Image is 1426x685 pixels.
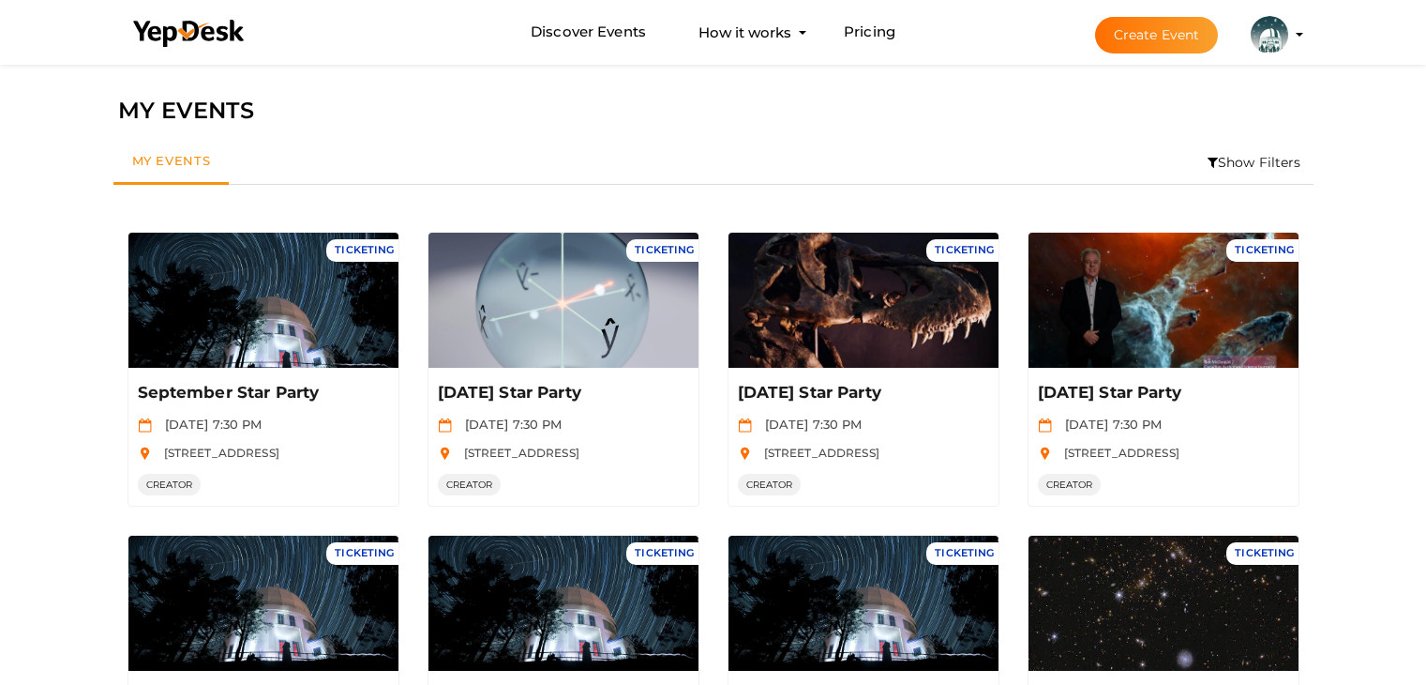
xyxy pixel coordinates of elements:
span: [STREET_ADDRESS] [755,446,879,460]
img: location.svg [438,447,452,461]
li: Show Filters [1195,141,1313,184]
span: CREATOR [738,474,802,495]
span: [DATE] 7:30 PM [756,417,863,432]
img: KH323LD6_small.jpeg [1251,16,1288,53]
a: Discover Events [531,15,646,50]
img: location.svg [1038,447,1052,461]
img: location.svg [138,447,152,461]
button: How it works [693,15,797,50]
a: My Events [113,141,230,185]
img: location.svg [738,447,752,461]
img: calendar.svg [1038,419,1052,433]
p: [DATE] Star Party [738,382,984,404]
span: [STREET_ADDRESS] [155,446,279,460]
div: MY EVENTS [118,93,1309,129]
p: [DATE] Star Party [1038,382,1284,404]
span: [STREET_ADDRESS] [1055,446,1179,460]
span: CREATOR [438,474,502,495]
button: Create Event [1095,17,1219,53]
img: calendar.svg [138,419,152,433]
span: [DATE] 7:30 PM [456,417,563,432]
span: CREATOR [1038,474,1102,495]
p: [DATE] Star Party [438,382,684,404]
a: Pricing [844,15,895,50]
span: [STREET_ADDRESS] [455,446,579,460]
img: calendar.svg [738,419,752,433]
span: [DATE] 7:30 PM [1056,417,1163,432]
span: [DATE] 7:30 PM [156,417,263,432]
span: CREATOR [138,474,202,495]
span: My Events [132,153,211,168]
img: calendar.svg [438,419,452,433]
p: September Star Party [138,382,384,404]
